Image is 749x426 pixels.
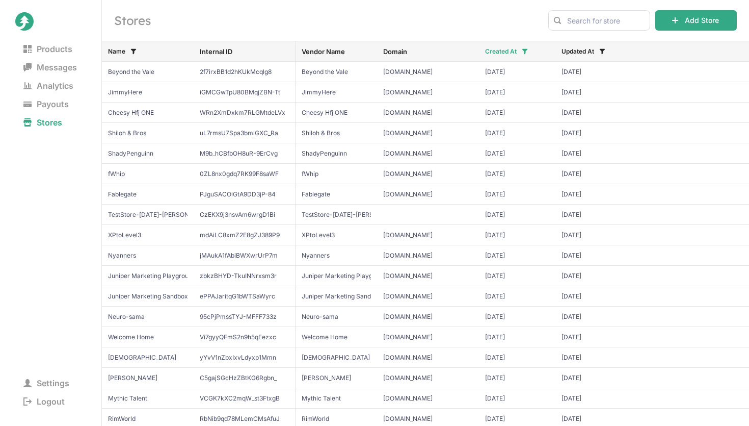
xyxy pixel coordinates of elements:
[561,231,626,239] span: May 5, 2025
[200,292,289,300] span: ePPAJaritqG1bWTSaWyrc
[200,170,289,178] span: 0ZL8nx0gdq7RK99F8saWF
[485,211,549,219] span: Jun 17, 2025
[485,394,549,403] span: Nov 18, 2024
[485,68,549,76] span: Sep 26, 2025
[561,374,626,382] span: Nov 26, 2024
[477,43,534,60] button: Created At
[553,43,611,60] button: Updated At
[485,313,549,321] span: Dec 9, 2024
[561,88,626,96] span: Sep 22, 2025
[200,109,289,117] span: WRn2XmDxkm7RLGMtdeLVx
[200,211,289,219] span: CzEKX9j3nsvAm6wrgD1Bi
[200,374,289,382] span: C5gajSGcHzZBtKG6Rgbn_
[200,149,289,158] span: M9b_hCBfbOH8uR-9ErCvg
[485,109,549,117] span: Aug 21, 2025
[200,47,289,56] div: Internal ID
[561,109,626,117] span: Aug 21, 2025
[485,374,549,382] span: Nov 26, 2024
[561,354,626,362] span: Dec 17, 2024
[561,272,626,280] span: Jan 9, 2025
[485,170,549,178] span: Jul 24, 2025
[100,43,143,60] button: Name
[15,115,70,130] span: Stores
[561,313,626,321] span: Dec 17, 2024
[561,252,626,260] span: Mar 10, 2025
[200,394,289,403] span: VCGK7kXC2mqW_st3FtxgB
[383,47,473,56] div: Domain
[15,394,73,409] span: Logout
[200,68,289,76] span: 2f7irxBB1d2hKUkMcqlg8
[561,149,626,158] span: Aug 19, 2025
[114,12,536,29] h2: Stores
[200,129,289,137] span: uL7rmsU7Spa3bmiGXC_Ra
[15,376,77,390] span: Settings
[485,252,549,260] span: Mar 10, 2025
[561,211,626,219] span: Jun 17, 2025
[200,190,289,198] span: PJguSACOiGtA9DD3jP-84
[200,313,289,321] span: 95cPjPmssTYJ-MFFF733z
[200,333,289,341] span: Vi7gyyQFmS2n9h5qEezxc
[200,272,289,280] span: zbkzBHYD-TkuINNrxsm3r
[561,170,626,178] span: Jul 24, 2025
[302,47,371,56] div: Vendor Name
[561,68,626,76] span: Sep 26, 2025
[561,292,626,300] span: Jan 9, 2025
[485,415,549,423] span: Nov 14, 2024
[485,149,549,158] span: Aug 19, 2025
[485,354,549,362] span: Dec 3, 2024
[200,415,289,423] span: RbNib9qd78MLemCMsAfuJ
[485,190,549,198] span: Jul 5, 2025
[485,333,549,341] span: Dec 3, 2024
[200,231,289,239] span: mdAiLC8xmZ2E8gZJ389P9
[485,292,549,300] span: Jan 6, 2025
[15,97,77,111] span: Payouts
[561,129,626,137] span: Aug 20, 2025
[200,88,289,96] span: iGMCGwTpU80BMqjZBN-Tt
[15,60,85,74] span: Messages
[548,10,650,31] input: Search for store
[200,252,289,260] span: jMAukA1fAbiBWXwrUrP7m
[485,231,549,239] span: May 5, 2025
[485,88,549,96] span: Sep 22, 2025
[485,272,549,280] span: Jan 9, 2025
[200,354,289,362] span: yYvV1nZbxIxvLdyxp1Mmn
[561,394,626,403] span: Nov 18, 2024
[655,10,737,31] button: Add Store
[561,190,626,198] span: Jul 5, 2025
[15,79,82,93] span: Analytics
[561,415,626,423] span: Nov 22, 2024
[15,42,81,56] span: Products
[561,333,626,341] span: Mar 27, 2025
[485,129,549,137] span: Aug 20, 2025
